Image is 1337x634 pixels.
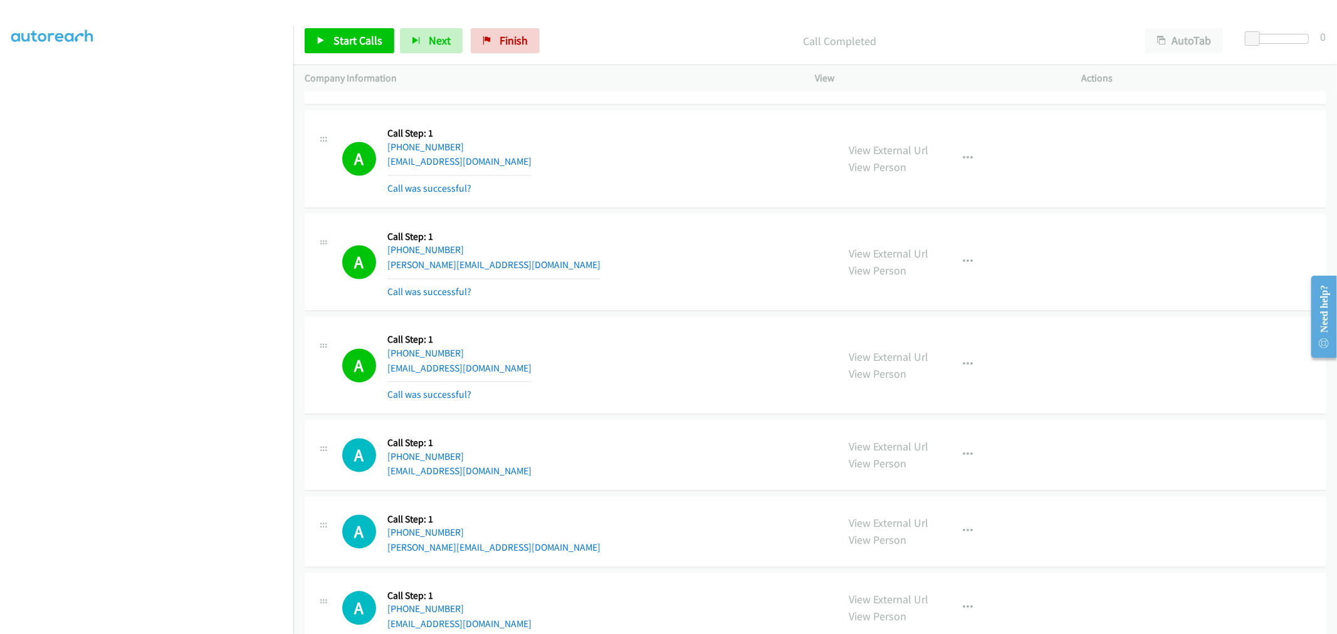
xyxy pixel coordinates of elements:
h5: Call Step: 1 [387,514,600,526]
h1: A [342,349,376,383]
h1: A [342,515,376,549]
a: View Person [849,457,907,471]
h1: A [342,246,376,279]
a: View External Url [849,143,929,158]
a: View Person [849,264,907,278]
a: View External Url [849,247,929,261]
a: View Person [849,610,907,624]
h1: A [342,439,376,472]
a: [EMAIL_ADDRESS][DOMAIN_NAME] [387,363,532,375]
div: 0 [1320,28,1326,45]
a: Call was successful? [387,183,471,195]
a: View External Url [849,516,929,531]
a: View External Url [849,440,929,454]
a: Start Calls [305,28,394,53]
a: [PERSON_NAME][EMAIL_ADDRESS][DOMAIN_NAME] [387,542,600,554]
a: [PHONE_NUMBER] [387,603,464,615]
p: Call Completed [557,33,1123,49]
a: [PHONE_NUMBER] [387,348,464,360]
a: Call was successful? [387,80,471,92]
a: View Person [849,533,907,548]
h1: A [342,591,376,625]
div: The call is yet to be attempted [342,515,376,549]
h5: Call Step: 1 [387,231,600,244]
p: View [815,71,1059,86]
p: Actions [1082,71,1326,86]
a: View External Url [849,593,929,607]
button: Next [400,28,463,53]
a: [EMAIL_ADDRESS][DOMAIN_NAME] [387,465,532,477]
a: [PHONE_NUMBER] [387,244,464,256]
a: [PHONE_NUMBER] [387,451,464,463]
span: Finish [500,33,528,48]
a: View Person [849,160,907,175]
h5: Call Step: 1 [387,128,532,140]
a: View External Url [849,350,929,365]
span: Start Calls [333,33,382,48]
a: View Person [849,367,907,382]
a: Call was successful? [387,389,471,401]
a: [PERSON_NAME][EMAIL_ADDRESS][DOMAIN_NAME] [387,259,600,271]
iframe: To enrich screen reader interactions, please activate Accessibility in Grammarly extension settings [11,37,293,632]
button: AutoTab [1145,28,1223,53]
iframe: Resource Center [1301,267,1337,366]
a: [PHONE_NUMBER] [387,527,464,539]
h5: Call Step: 1 [387,334,532,346]
a: [PHONE_NUMBER] [387,142,464,153]
h5: Call Step: 1 [387,590,532,603]
h1: A [342,142,376,176]
a: [EMAIL_ADDRESS][DOMAIN_NAME] [387,156,532,168]
a: Finish [471,28,540,53]
span: Next [429,33,451,48]
div: The call is yet to be attempted [342,591,376,625]
a: [EMAIL_ADDRESS][DOMAIN_NAME] [387,618,532,630]
p: Company Information [305,71,793,86]
a: Call was successful? [387,286,471,298]
h5: Call Step: 1 [387,437,532,450]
